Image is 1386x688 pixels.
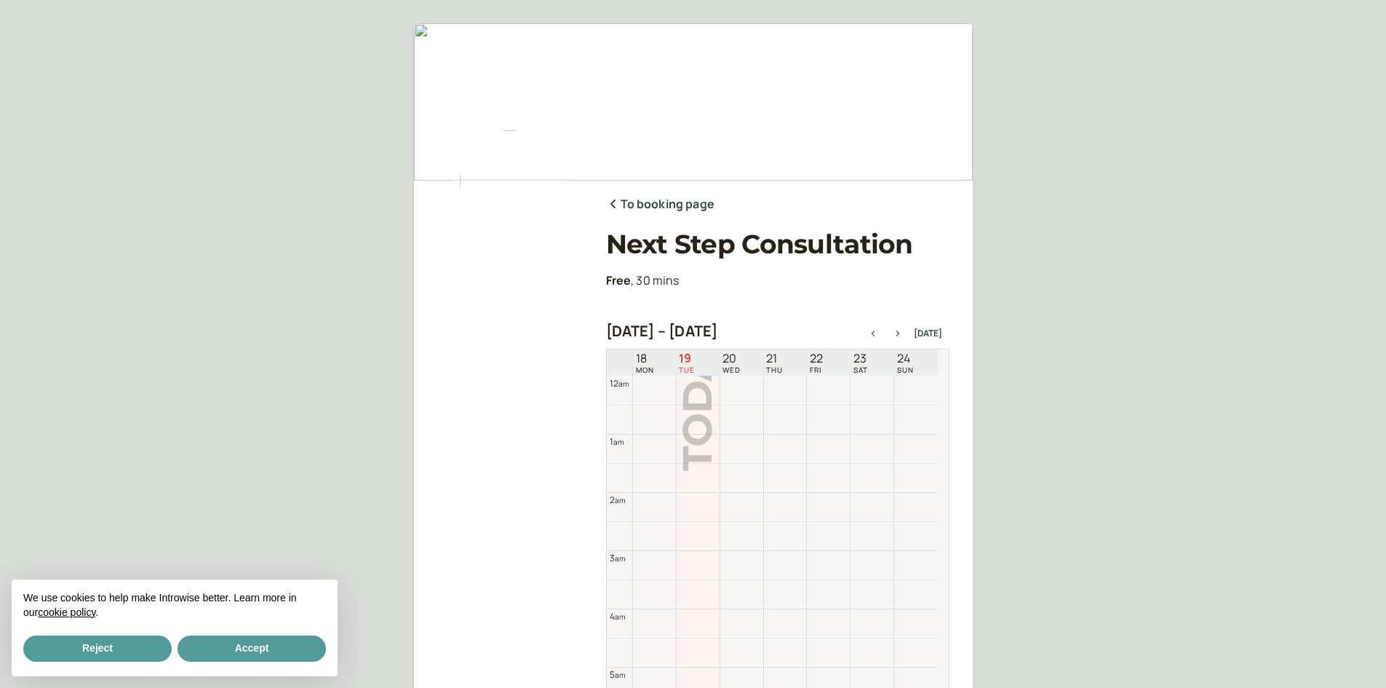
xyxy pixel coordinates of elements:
[610,609,626,623] div: 4
[618,379,629,389] span: am
[615,495,625,505] span: am
[810,365,823,374] span: FRI
[615,670,625,680] span: am
[763,350,786,376] a: August 21, 2025
[610,551,626,565] div: 3
[610,493,626,507] div: 2
[610,376,629,390] div: 12
[636,352,654,365] span: 18
[615,612,625,622] span: am
[610,435,624,448] div: 1
[722,352,741,365] span: 20
[679,352,695,365] span: 19
[810,352,823,365] span: 22
[853,352,868,365] span: 23
[613,437,624,447] span: am
[914,328,942,339] button: [DATE]
[606,272,949,290] p: , 30 mins
[676,350,698,376] a: August 19, 2025
[606,323,718,340] h2: [DATE] – [DATE]
[615,553,625,564] span: am
[766,365,783,374] span: THU
[178,636,326,662] button: Accept
[23,636,172,662] button: Reject
[606,195,714,214] a: To booking page
[12,580,338,633] div: We use cookies to help make Introwise better. Learn more in our .
[636,365,654,374] span: MON
[633,350,657,376] a: August 18, 2025
[606,272,632,288] b: Free
[766,352,783,365] span: 21
[610,668,626,681] div: 5
[606,229,949,260] h1: Next Step Consultation
[720,350,744,376] a: August 20, 2025
[722,365,741,374] span: WED
[851,350,871,376] a: August 23, 2025
[807,350,826,376] a: August 22, 2025
[38,606,95,618] a: cookie policy
[894,350,917,376] a: August 24, 2025
[853,365,868,374] span: SAT
[679,365,695,374] span: TUE
[897,352,914,365] span: 24
[897,365,914,374] span: SUN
